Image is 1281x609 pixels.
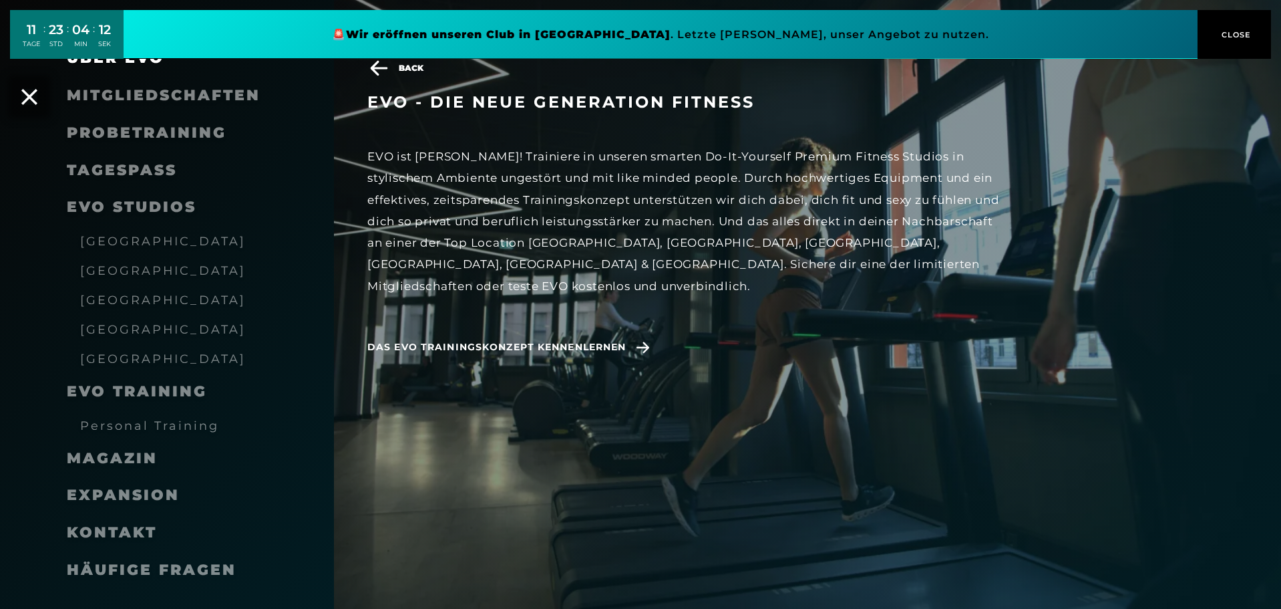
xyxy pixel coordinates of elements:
[98,39,111,49] div: SEK
[72,20,89,39] div: 04
[23,20,40,39] div: 11
[1218,29,1251,41] span: CLOSE
[49,20,63,39] div: 23
[49,39,63,49] div: STD
[1198,10,1271,59] button: CLOSE
[367,92,1002,112] h3: EVO - die neue Generation Fitness
[67,21,69,57] div: :
[98,20,111,39] div: 12
[72,39,89,49] div: MIN
[43,21,45,57] div: :
[23,39,40,49] div: TAGE
[67,86,260,104] a: Mitgliedschaften
[93,21,95,57] div: :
